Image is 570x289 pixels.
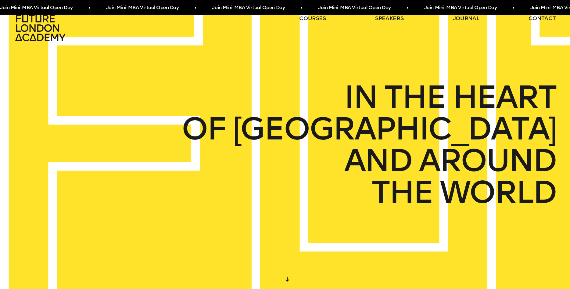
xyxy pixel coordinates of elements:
[299,15,326,22] a: courses
[195,2,196,13] span: •
[513,2,514,13] span: •
[181,113,226,145] span: OF
[452,81,556,113] span: HEART
[233,113,556,145] span: [GEOGRAPHIC_DATA]
[88,2,90,13] span: •
[344,81,377,113] span: IN
[300,2,302,13] span: •
[375,15,403,22] a: speakers
[529,15,556,22] a: contact
[418,145,556,176] span: AROUND
[344,145,411,176] span: AND
[453,15,479,22] a: journal
[439,176,556,208] span: WORLD
[371,176,432,208] span: THE
[384,81,445,113] span: THE
[407,2,408,13] span: •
